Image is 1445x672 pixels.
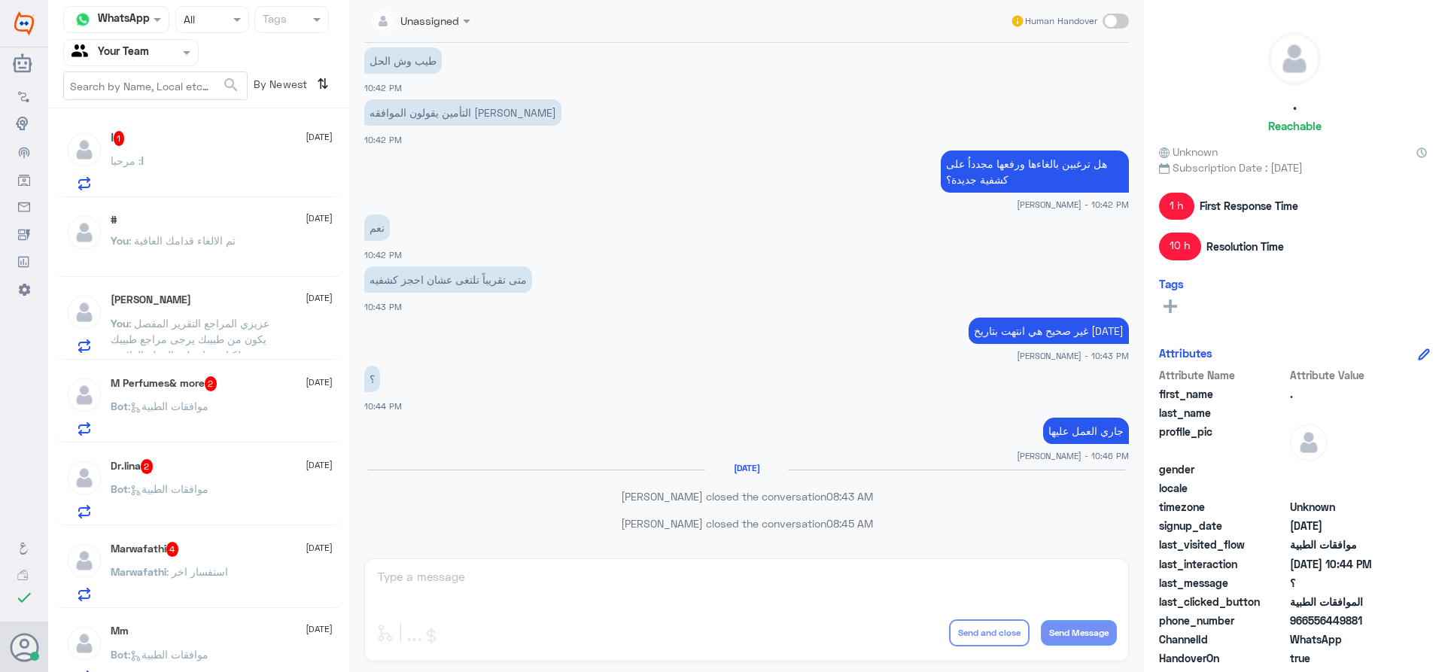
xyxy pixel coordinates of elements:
div: Tags [260,11,287,30]
span: last_name [1159,405,1287,421]
span: 10:42 PM [364,83,402,93]
img: defaultAdmin.png [1269,33,1320,84]
h5: # [111,214,117,227]
img: Widebot Logo [14,11,34,35]
p: 8/9/2025, 10:43 PM [364,266,532,293]
span: 2 [1290,631,1399,647]
h6: [DATE] [705,463,788,473]
span: HandoverOn [1159,650,1287,666]
p: 8/9/2025, 10:46 PM [1043,418,1129,444]
span: [DATE] [306,622,333,636]
i: check [15,588,33,607]
h6: Attributes [1159,346,1212,360]
h5: Marwafathi [111,542,179,557]
span: : موافقات الطبية [128,400,208,412]
span: [PERSON_NAME] - 10:43 PM [1017,349,1129,362]
span: ChannelId [1159,631,1287,647]
p: 8/9/2025, 10:42 PM [941,151,1129,193]
span: 4 [166,542,179,557]
span: By Newest [248,71,311,102]
span: last_visited_flow [1159,537,1287,552]
span: You [111,317,129,330]
span: 10:44 PM [364,401,402,411]
span: Unknown [1290,499,1399,515]
p: 8/9/2025, 10:44 PM [364,366,380,392]
span: locale [1159,480,1287,496]
span: 2025-09-08T17:41:28.667Z [1290,518,1399,534]
span: timezone [1159,499,1287,515]
h5: Mm [111,625,129,637]
span: Human Handover [1025,14,1097,28]
i: ⇅ [317,71,329,96]
span: 1 h [1159,193,1194,220]
img: defaultAdmin.png [65,376,103,414]
h5: صالح العتيبي [111,293,191,306]
p: 8/9/2025, 10:42 PM [364,99,561,126]
span: 08:45 AM [826,517,873,530]
span: : عزيزي المراجع التقرير المفصل يكون من طبيبك يرجى مراجع طبيبك لكتابة تقاصيل والخطة العلاجية [111,317,269,361]
button: search [222,73,240,98]
img: defaultAdmin.png [65,459,103,497]
span: [DATE] [306,541,333,555]
p: [PERSON_NAME] closed the conversation [364,515,1129,531]
span: signup_date [1159,518,1287,534]
span: 2 [141,459,154,474]
span: You [111,234,129,247]
span: Unknown [1159,144,1218,160]
span: Subscription Date : [DATE] [1159,160,1430,175]
span: 10:43 PM [364,302,402,312]
h5: M Perfumes& more [111,376,218,391]
span: Bot [111,648,128,661]
span: الموافقات الطبية [1290,594,1399,610]
span: : استفسار اخر [166,565,228,578]
p: 8/9/2025, 10:43 PM [969,318,1129,344]
h5: Dr.lina [111,459,154,474]
p: 8/9/2025, 10:42 PM [364,214,390,241]
span: Marwafathi [111,565,166,578]
span: 08:43 AM [826,490,873,503]
span: ا [141,154,144,167]
img: defaultAdmin.png [65,293,103,331]
span: 1 [114,131,125,146]
p: 8/9/2025, 10:42 PM [364,47,442,74]
span: true [1290,650,1399,666]
span: 10 h [1159,233,1201,260]
span: [PERSON_NAME] - 10:42 PM [1017,198,1129,211]
input: Search by Name, Local etc… [64,72,247,99]
span: موافقات الطبية [1290,537,1399,552]
p: [PERSON_NAME] closed the conversation [364,488,1129,504]
span: ؟ [1290,575,1399,591]
span: [DATE] [306,458,333,472]
span: profile_pic [1159,424,1287,458]
button: Send Message [1041,620,1117,646]
img: defaultAdmin.png [65,214,103,251]
span: [DATE] [306,211,333,225]
span: Resolution Time [1206,239,1284,254]
button: Send and close [949,619,1030,646]
span: [DATE] [306,376,333,389]
span: [DATE] [306,130,333,144]
img: defaultAdmin.png [1290,424,1328,461]
img: defaultAdmin.png [65,131,103,169]
span: 2 [205,376,218,391]
span: last_message [1159,575,1287,591]
span: null [1290,480,1399,496]
span: gender [1159,461,1287,477]
img: defaultAdmin.png [65,625,103,662]
span: first_name [1159,386,1287,402]
h5: ا [111,131,125,146]
span: null [1290,461,1399,477]
span: search [222,76,240,94]
h6: Reachable [1268,119,1322,132]
h6: Tags [1159,277,1184,290]
span: . [1290,386,1399,402]
span: 2025-09-08T19:44:18.857Z [1290,556,1399,572]
span: : تم الالغاء قدامك العافية [129,234,236,247]
img: whatsapp.png [71,8,94,31]
span: 10:42 PM [364,135,402,144]
img: yourTeam.svg [71,41,94,64]
button: Avatar [10,633,38,661]
span: : موافقات الطبية [128,482,208,495]
span: First Response Time [1200,198,1298,214]
span: Attribute Name [1159,367,1287,383]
